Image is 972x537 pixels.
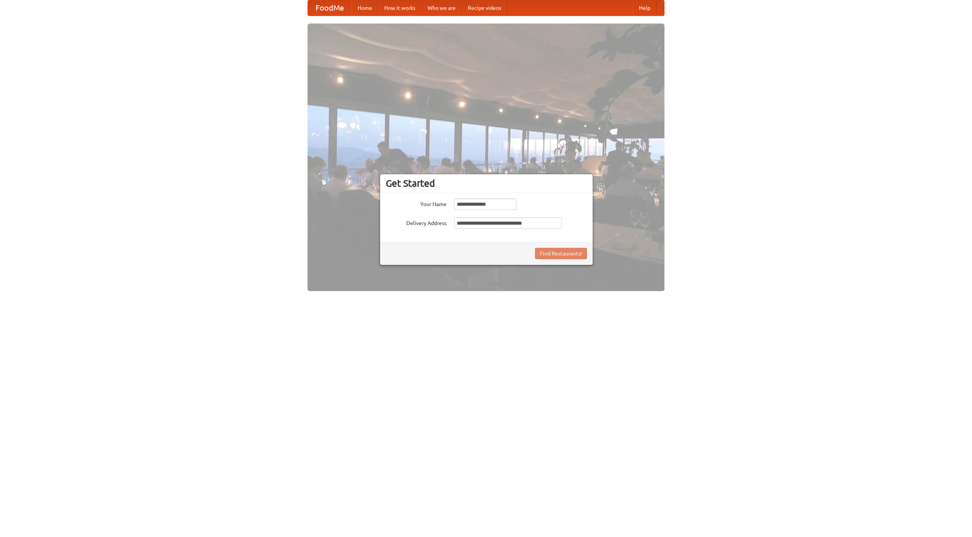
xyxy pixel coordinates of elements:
label: Delivery Address [386,217,447,227]
button: Find Restaurants! [535,248,587,259]
label: Your Name [386,198,447,208]
a: Who we are [421,0,462,16]
a: How it works [378,0,421,16]
a: Home [352,0,378,16]
a: Help [633,0,656,16]
a: Recipe videos [462,0,507,16]
a: FoodMe [308,0,352,16]
h3: Get Started [386,178,587,189]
